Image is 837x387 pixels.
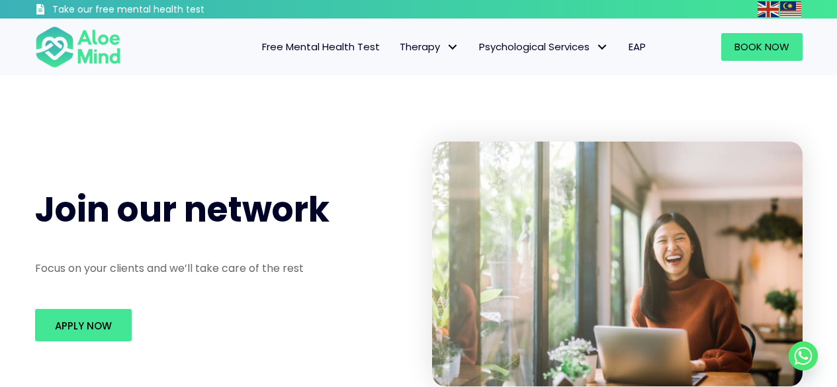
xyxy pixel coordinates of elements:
[252,33,390,61] a: Free Mental Health Test
[432,142,803,386] img: Happy young asian girl working at a coffee shop with a laptop
[400,40,459,54] span: Therapy
[443,38,463,57] span: Therapy: submenu
[35,261,406,276] p: Focus on your clients and we’ll take care of the rest
[35,3,275,19] a: Take our free mental health test
[758,1,779,17] img: en
[619,33,656,61] a: EAP
[593,38,612,57] span: Psychological Services: submenu
[780,1,801,17] img: ms
[789,341,818,370] a: Whatsapp
[35,309,132,341] a: Apply Now
[479,40,609,54] span: Psychological Services
[780,1,803,17] a: Malay
[262,40,380,54] span: Free Mental Health Test
[55,319,112,333] span: Apply Now
[469,33,619,61] a: Psychological ServicesPsychological Services: submenu
[390,33,469,61] a: TherapyTherapy: submenu
[734,40,789,54] span: Book Now
[35,185,330,234] span: Join our network
[758,1,780,17] a: English
[629,40,646,54] span: EAP
[52,3,275,17] h3: Take our free mental health test
[721,33,803,61] a: Book Now
[138,33,656,61] nav: Menu
[35,25,121,69] img: Aloe mind Logo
